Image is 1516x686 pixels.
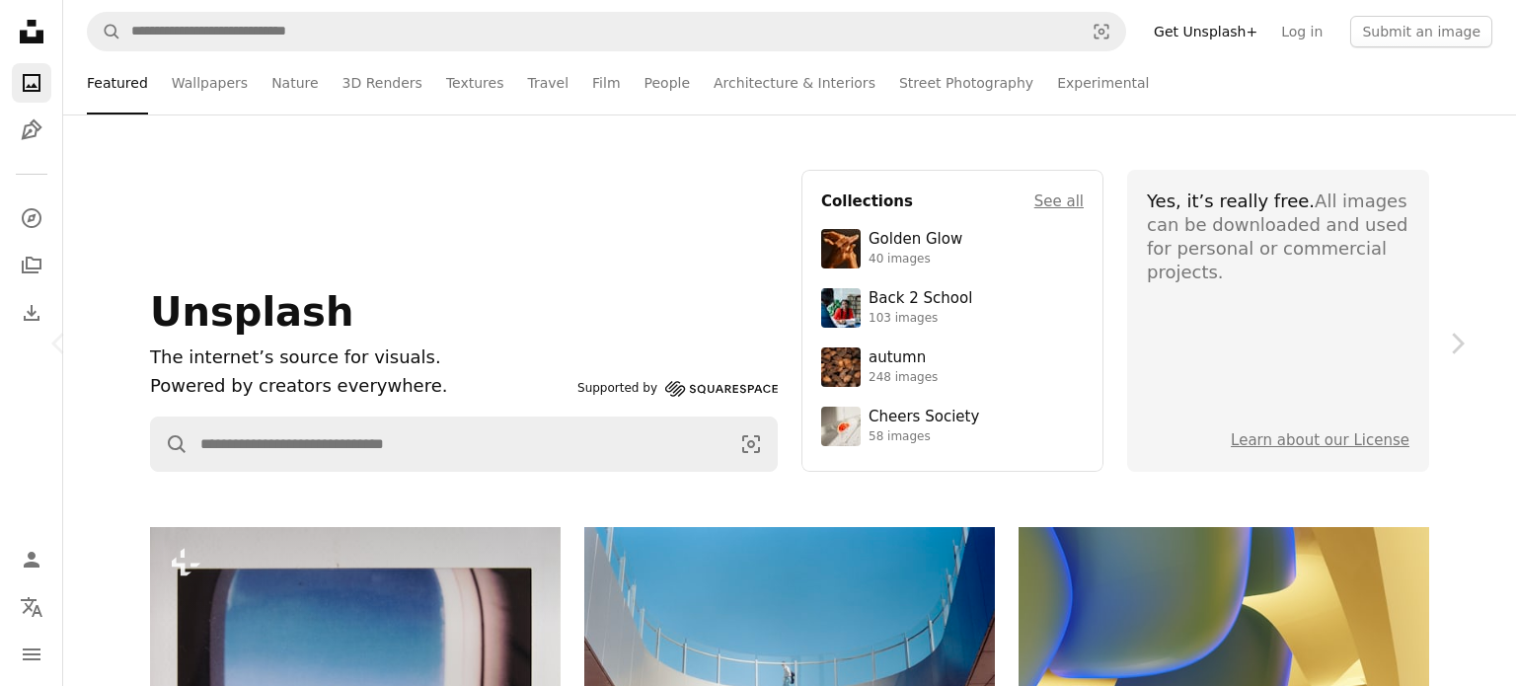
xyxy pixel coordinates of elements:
div: autumn [869,348,938,368]
a: Log in [1269,16,1334,47]
a: Street Photography [899,51,1033,114]
img: photo-1637983927634-619de4ccecac [821,347,861,387]
a: Film [592,51,620,114]
div: Golden Glow [869,230,962,250]
h4: Collections [821,190,913,213]
button: Search Unsplash [151,418,189,471]
a: Log in / Sign up [12,540,51,579]
div: 248 images [869,370,938,386]
h1: The internet’s source for visuals. [150,343,569,372]
p: Powered by creators everywhere. [150,372,569,401]
a: Wallpapers [172,51,248,114]
a: Learn about our License [1231,431,1409,449]
div: All images can be downloaded and used for personal or commercial projects. [1147,190,1409,284]
button: Visual search [1078,13,1125,50]
a: Modern architecture with a person on a balcony [584,654,995,672]
form: Find visuals sitewide [87,12,1126,51]
a: Collections [12,246,51,285]
div: 103 images [869,311,972,327]
button: Language [12,587,51,627]
a: Nature [271,51,318,114]
a: Photos [12,63,51,103]
span: Unsplash [150,289,353,335]
a: People [644,51,691,114]
button: Visual search [725,418,777,471]
a: Abstract organic shapes with blue and yellow gradients [1019,654,1429,672]
a: Next [1398,249,1516,438]
div: Cheers Society [869,408,979,427]
a: Golden Glow40 images [821,229,1084,268]
a: 3D Renders [342,51,422,114]
div: 58 images [869,429,979,445]
img: premium_photo-1754759085924-d6c35cb5b7a4 [821,229,861,268]
a: autumn248 images [821,347,1084,387]
a: Back 2 School103 images [821,288,1084,328]
a: Travel [527,51,568,114]
a: Get Unsplash+ [1142,16,1269,47]
a: Textures [446,51,504,114]
div: 40 images [869,252,962,267]
a: Cheers Society58 images [821,407,1084,446]
form: Find visuals sitewide [150,417,778,472]
button: Search Unsplash [88,13,121,50]
img: premium_photo-1683135218355-6d72011bf303 [821,288,861,328]
a: Experimental [1057,51,1149,114]
a: Explore [12,198,51,238]
span: Yes, it’s really free. [1147,191,1315,211]
div: Back 2 School [869,289,972,309]
a: Supported by [577,377,778,401]
button: Submit an image [1350,16,1492,47]
img: photo-1610218588353-03e3130b0e2d [821,407,861,446]
a: Architecture & Interiors [714,51,875,114]
button: Menu [12,635,51,674]
a: See all [1034,190,1084,213]
a: Illustrations [12,111,51,150]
